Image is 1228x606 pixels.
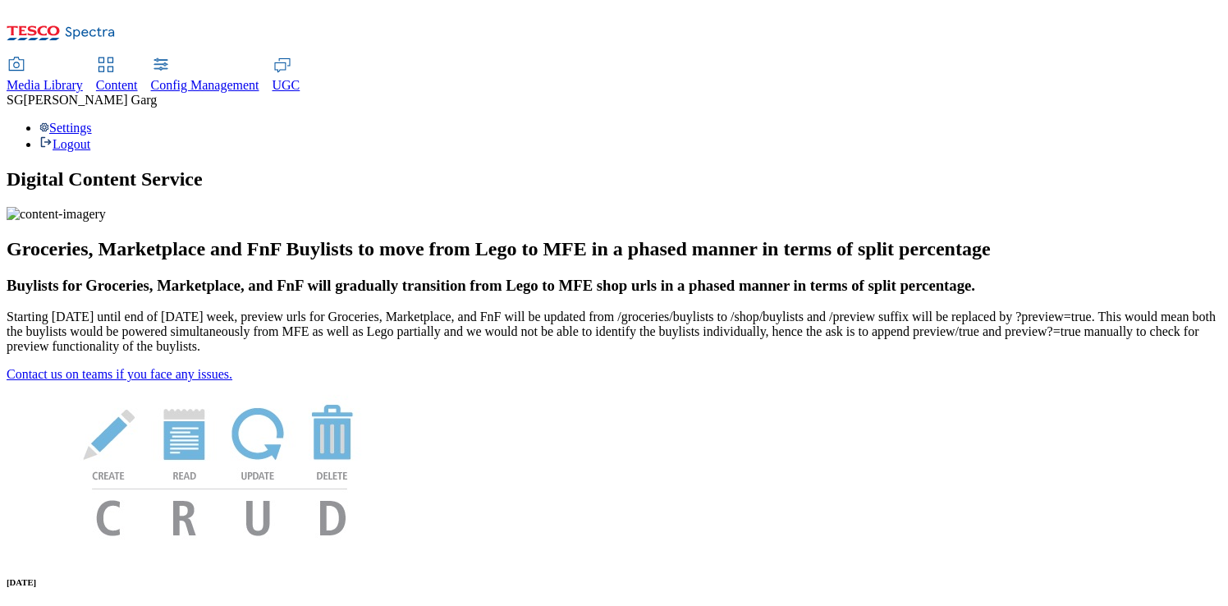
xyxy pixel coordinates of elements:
[7,367,232,381] a: Contact us on teams if you face any issues.
[39,137,90,151] a: Logout
[96,78,138,92] span: Content
[273,58,300,93] a: UGC
[7,577,1221,587] h6: [DATE]
[273,78,300,92] span: UGC
[7,168,1221,191] h1: Digital Content Service
[23,93,157,107] span: [PERSON_NAME] Garg
[7,58,83,93] a: Media Library
[7,93,23,107] span: SG
[96,58,138,93] a: Content
[7,277,1221,295] h3: Buylists for Groceries, Marketplace, and FnF will gradually transition from Lego to MFE shop urls...
[7,310,1221,354] p: Starting [DATE] until end of [DATE] week, preview urls for Groceries, Marketplace, and FnF will b...
[151,58,259,93] a: Config Management
[7,78,83,92] span: Media Library
[151,78,259,92] span: Config Management
[7,382,433,553] img: News Image
[7,207,106,222] img: content-imagery
[7,238,1221,260] h2: Groceries, Marketplace and FnF Buylists to move from Lego to MFE in a phased manner in terms of s...
[39,121,92,135] a: Settings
